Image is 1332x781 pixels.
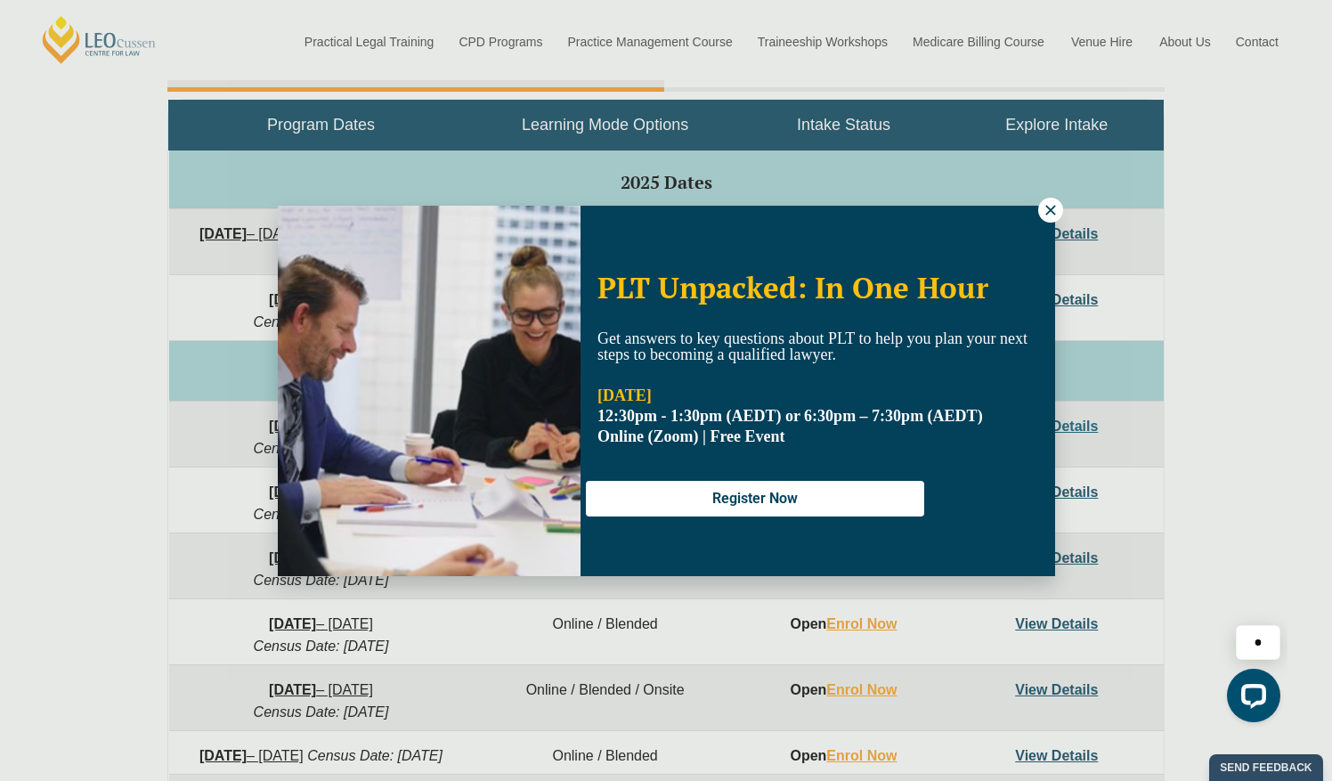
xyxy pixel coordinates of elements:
strong: 12:30pm - 1:30pm (AEDT) or 6:30pm – 7:30pm (AEDT) [597,407,983,425]
span: PLT Unpacked: In One Hour [597,268,988,306]
button: Register Now [586,481,924,517]
span: Get answers to key questions about PLT to help you plan your next steps to becoming a qualified l... [597,329,1027,363]
img: Woman in yellow blouse holding folders looking to the right and smiling [278,206,581,576]
strong: [DATE] [597,386,652,404]
button: Close [1038,198,1063,223]
iframe: LiveChat chat widget [1039,594,1287,736]
span: Online (Zoom) | Free Event [597,427,785,445]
